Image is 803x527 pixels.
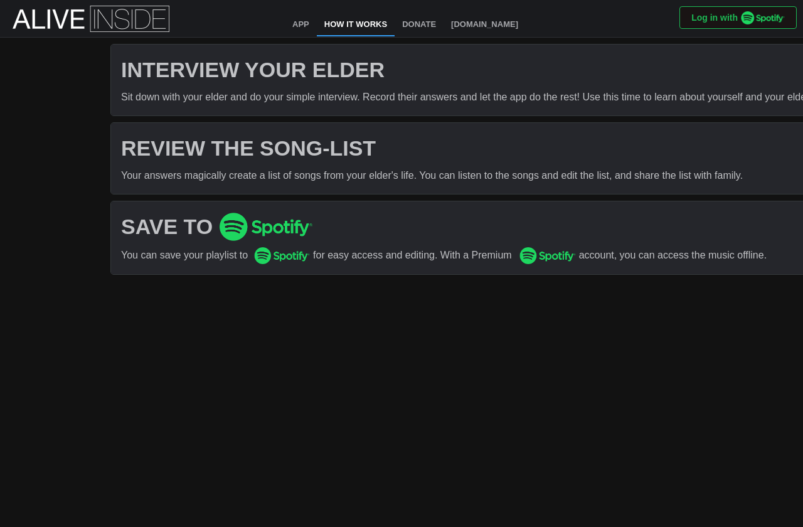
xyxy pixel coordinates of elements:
[395,14,444,36] a: Donate
[691,7,785,28] span: Log in with
[285,14,317,36] a: App
[741,11,785,24] img: Spotify_Logo_RGB_Green.9ff49e53.png
[121,248,254,263] div: You can save your playlist to
[254,247,310,264] img: Spotify_Logo_RGB_Green.9ff49e53.png
[13,6,169,32] img: Alive Inside Logo
[219,213,313,241] img: Spotify_Logo_RGB_Green.9ff49e53.png
[313,248,519,263] div: for easy access and editing. With a Premium
[519,247,575,264] img: Spotify_Logo_RGB_Green.9ff49e53.png
[444,14,526,36] a: [DOMAIN_NAME]
[679,6,797,29] button: Log in with
[317,14,395,36] a: How It Works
